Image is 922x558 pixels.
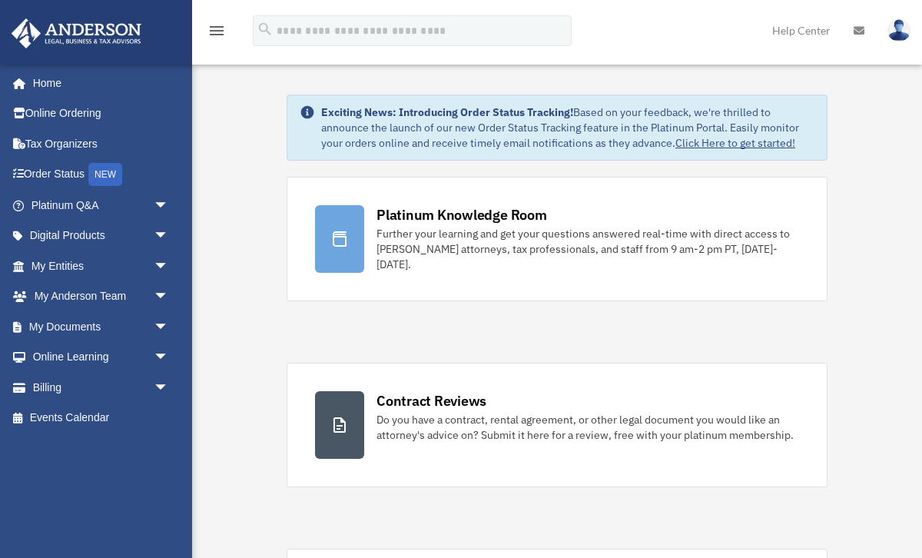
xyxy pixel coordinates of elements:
[287,177,827,301] a: Platinum Knowledge Room Further your learning and get your questions answered real-time with dire...
[207,27,226,40] a: menu
[11,311,192,342] a: My Documentsarrow_drop_down
[88,163,122,186] div: NEW
[376,226,799,272] div: Further your learning and get your questions answered real-time with direct access to [PERSON_NAM...
[11,128,192,159] a: Tax Organizers
[287,363,827,487] a: Contract Reviews Do you have a contract, rental agreement, or other legal document you would like...
[11,403,192,433] a: Events Calendar
[11,221,192,251] a: Digital Productsarrow_drop_down
[376,205,547,224] div: Platinum Knowledge Room
[376,391,486,410] div: Contract Reviews
[11,190,192,221] a: Platinum Q&Aarrow_drop_down
[154,342,184,374] span: arrow_drop_down
[207,22,226,40] i: menu
[11,159,192,191] a: Order StatusNEW
[257,21,274,38] i: search
[11,281,192,312] a: My Anderson Teamarrow_drop_down
[11,98,192,129] a: Online Ordering
[154,221,184,252] span: arrow_drop_down
[11,68,184,98] a: Home
[154,311,184,343] span: arrow_drop_down
[11,342,192,373] a: Online Learningarrow_drop_down
[887,19,910,42] img: User Pic
[7,18,146,48] img: Anderson Advisors Platinum Portal
[11,372,192,403] a: Billingarrow_drop_down
[11,251,192,281] a: My Entitiesarrow_drop_down
[154,372,184,404] span: arrow_drop_down
[321,105,573,119] strong: Exciting News: Introducing Order Status Tracking!
[154,281,184,313] span: arrow_drop_down
[154,251,184,282] span: arrow_drop_down
[321,105,814,151] div: Based on your feedback, we're thrilled to announce the launch of our new Order Status Tracking fe...
[675,136,795,150] a: Click Here to get started!
[154,190,184,221] span: arrow_drop_down
[376,412,799,443] div: Do you have a contract, rental agreement, or other legal document you would like an attorney's ad...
